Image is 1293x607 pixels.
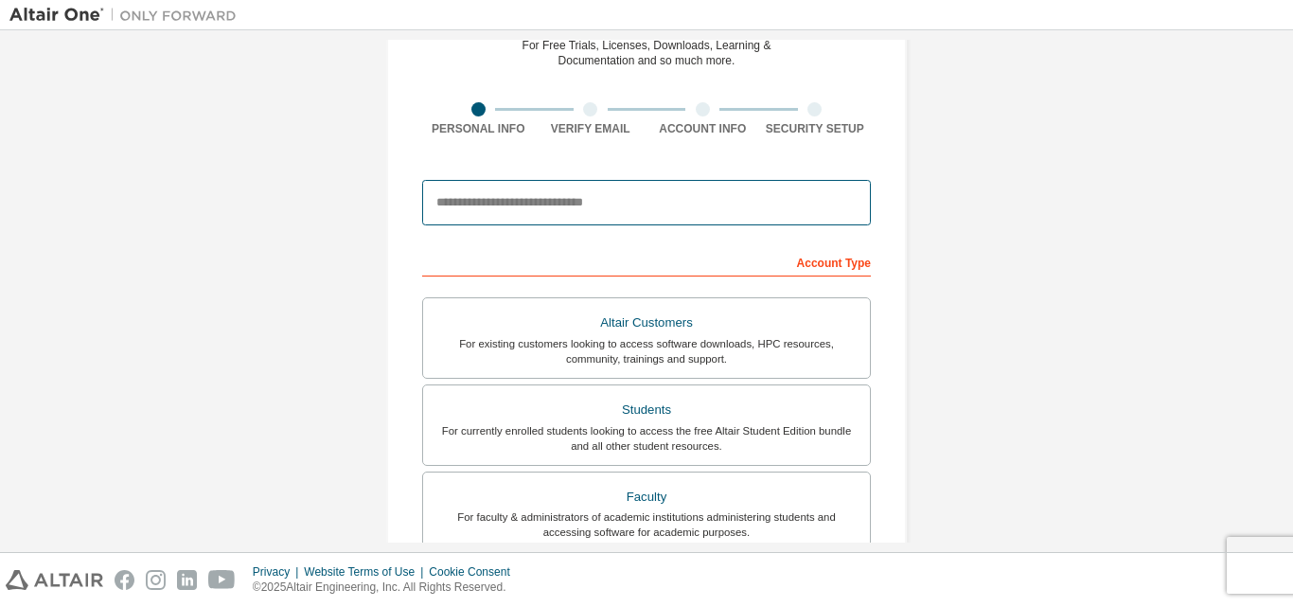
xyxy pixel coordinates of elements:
[434,310,859,336] div: Altair Customers
[177,570,197,590] img: linkedin.svg
[646,121,759,136] div: Account Info
[6,570,103,590] img: altair_logo.svg
[304,564,429,580] div: Website Terms of Use
[253,564,304,580] div: Privacy
[523,38,771,68] div: For Free Trials, Licenses, Downloads, Learning & Documentation and so much more.
[434,509,859,540] div: For faculty & administrators of academic institutions administering students and accessing softwa...
[434,336,859,366] div: For existing customers looking to access software downloads, HPC resources, community, trainings ...
[434,423,859,454] div: For currently enrolled students looking to access the free Altair Student Edition bundle and all ...
[429,564,521,580] div: Cookie Consent
[115,570,134,590] img: facebook.svg
[208,570,236,590] img: youtube.svg
[434,484,859,510] div: Faculty
[422,121,535,136] div: Personal Info
[422,246,871,277] div: Account Type
[146,570,166,590] img: instagram.svg
[434,397,859,423] div: Students
[759,121,872,136] div: Security Setup
[535,121,647,136] div: Verify Email
[9,6,246,25] img: Altair One
[253,580,522,596] p: © 2025 Altair Engineering, Inc. All Rights Reserved.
